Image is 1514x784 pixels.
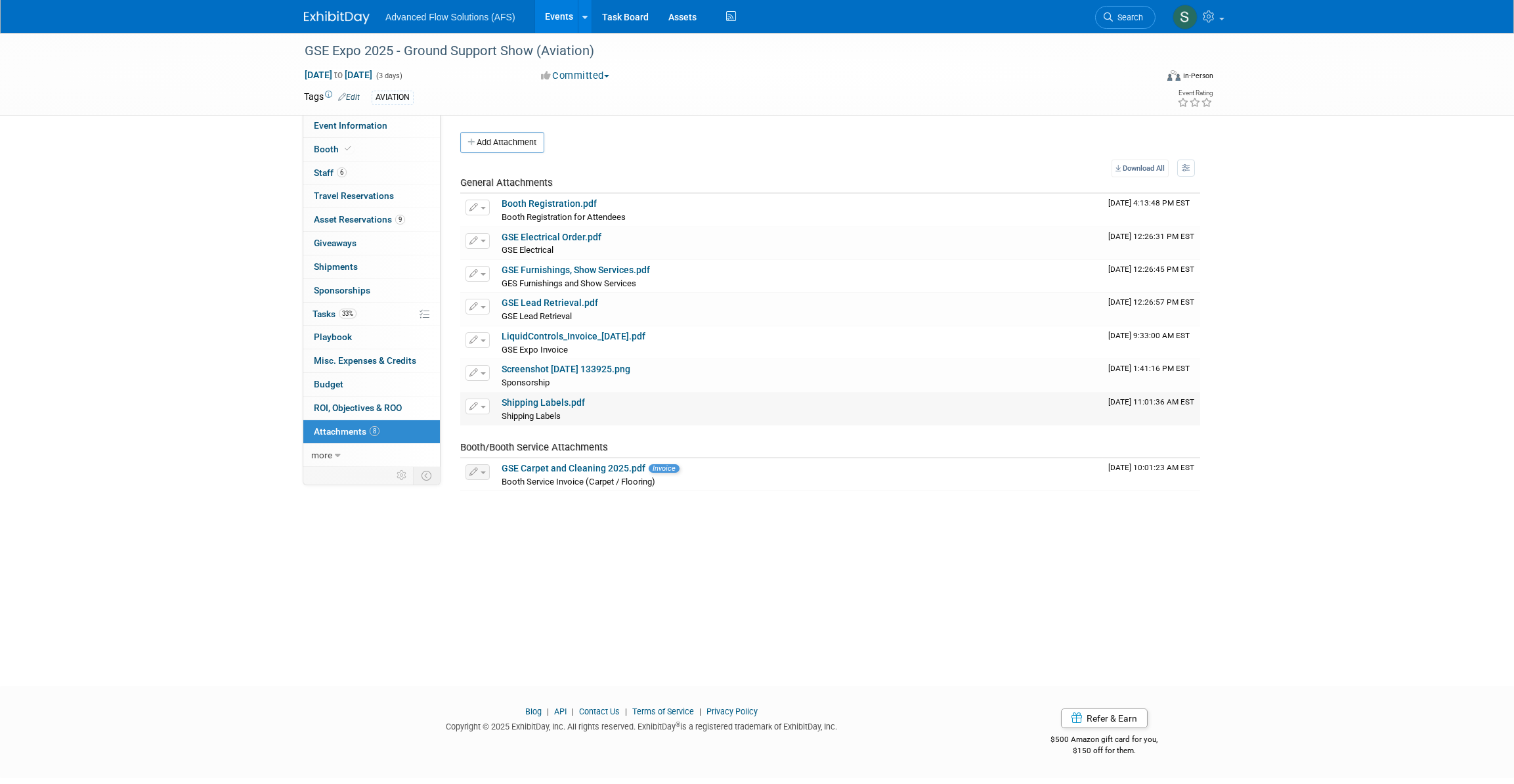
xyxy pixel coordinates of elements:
span: 8 [370,426,379,436]
span: Playbook [314,332,352,342]
div: Event Rating [1177,90,1213,97]
span: General Attachments [460,177,553,188]
a: Staff6 [303,162,440,185]
td: Upload Timestamp [1103,260,1200,293]
span: Booth [314,144,354,154]
a: more [303,444,440,467]
span: Booth/Booth Service Attachments [460,441,608,453]
a: Screenshot [DATE] 133925.png [502,364,630,374]
span: 33% [339,309,357,318]
span: | [569,707,577,716]
td: Upload Timestamp [1103,227,1200,260]
a: Contact Us [579,707,620,716]
span: 6 [337,167,347,177]
span: | [622,707,630,716]
span: Upload Timestamp [1108,232,1194,241]
span: more [311,450,332,460]
span: Booth Registration for Attendees [502,212,626,222]
img: ExhibitDay [304,11,370,24]
a: Search [1095,6,1156,29]
a: Privacy Policy [706,707,758,716]
span: Upload Timestamp [1108,297,1194,307]
td: Upload Timestamp [1103,326,1200,359]
a: Download All [1112,160,1169,177]
a: Tasks33% [303,303,440,326]
span: Sponsorships [314,285,370,295]
a: Blog [525,707,542,716]
div: Event Format [1078,68,1213,88]
span: Booth Service Invoice (Carpet / Flooring) [502,477,655,487]
span: Asset Reservations [314,214,405,225]
td: Tags [304,90,360,105]
span: Upload Timestamp [1108,463,1194,472]
a: Budget [303,373,440,396]
a: Refer & Earn [1061,708,1148,728]
span: Shipments [314,261,358,272]
span: GSE Expo Invoice [502,345,568,355]
span: [DATE] [DATE] [304,69,373,81]
span: (3 days) [375,72,402,80]
td: Toggle Event Tabs [414,467,441,484]
span: Upload Timestamp [1108,364,1190,373]
span: Misc. Expenses & Credits [314,355,416,366]
a: Event Information [303,114,440,137]
a: GSE Furnishings, Show Services.pdf [502,265,650,275]
a: Terms of Service [632,707,694,716]
a: API [554,707,567,716]
button: Committed [536,69,615,83]
span: to [332,70,345,80]
span: GES Furnishings and Show Services [502,278,636,288]
img: Format-Inperson.png [1167,70,1180,81]
a: GSE Electrical Order.pdf [502,232,601,242]
a: LiquidControls_Invoice_[DATE].pdf [502,331,645,341]
span: GSE Electrical [502,245,553,255]
span: ROI, Objectives & ROO [314,403,402,413]
span: Upload Timestamp [1108,265,1194,274]
a: Booth Registration.pdf [502,198,597,209]
div: GSE Expo 2025 - Ground Support Show (Aviation) [300,39,1136,63]
td: Upload Timestamp [1103,359,1200,392]
td: Personalize Event Tab Strip [391,467,414,484]
a: Giveaways [303,232,440,255]
span: Upload Timestamp [1108,397,1194,406]
img: Steve McAnally [1173,5,1198,30]
span: Staff [314,167,347,178]
td: Upload Timestamp [1103,393,1200,425]
span: Invoice [649,464,680,473]
td: Upload Timestamp [1103,458,1200,491]
span: Sponsorship [502,378,550,387]
button: Add Attachment [460,132,544,153]
a: Misc. Expenses & Credits [303,349,440,372]
a: Shipments [303,255,440,278]
div: AVIATION [372,91,414,104]
span: Budget [314,379,343,389]
a: Booth [303,138,440,161]
a: Attachments8 [303,420,440,443]
span: Upload Timestamp [1108,331,1190,340]
a: Shipping Labels.pdf [502,397,585,408]
span: GSE Lead Retrieval [502,311,572,321]
div: $500 Amazon gift card for you, [999,726,1211,756]
div: In-Person [1182,71,1213,81]
td: Upload Timestamp [1103,293,1200,326]
i: Booth reservation complete [345,145,351,152]
span: Giveaways [314,238,357,248]
span: Attachments [314,426,379,437]
span: Tasks [313,309,357,319]
a: GSE Lead Retrieval.pdf [502,297,598,308]
a: ROI, Objectives & ROO [303,397,440,420]
sup: ® [676,721,680,728]
span: Advanced Flow Solutions (AFS) [385,12,515,22]
span: Travel Reservations [314,190,394,201]
span: | [544,707,552,716]
a: Travel Reservations [303,185,440,207]
span: | [696,707,704,716]
a: Asset Reservations9 [303,208,440,231]
a: Sponsorships [303,279,440,302]
span: 9 [395,215,405,225]
div: Copyright © 2025 ExhibitDay, Inc. All rights reserved. ExhibitDay is a registered trademark of Ex... [304,718,979,733]
span: Upload Timestamp [1108,198,1190,207]
span: Search [1113,12,1143,22]
span: Event Information [314,120,387,131]
a: GSE Carpet and Cleaning 2025.pdf [502,463,645,473]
